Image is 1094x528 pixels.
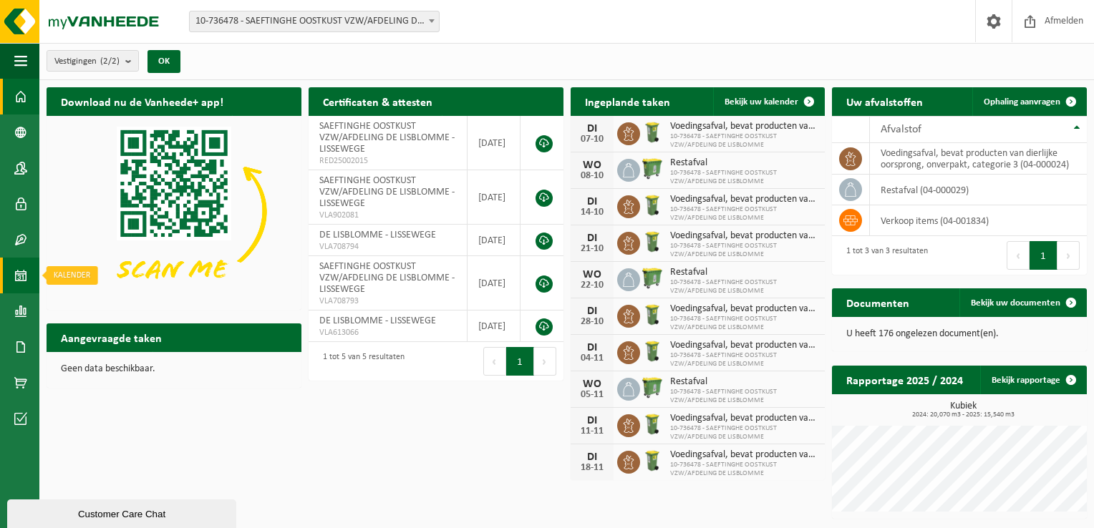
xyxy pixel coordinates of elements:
div: DI [578,451,606,463]
img: WB-0140-HPE-GN-50 [640,339,664,363]
div: DI [578,415,606,426]
h2: Documenten [832,288,924,316]
button: 1 [506,347,534,376]
a: Ophaling aanvragen [972,87,1085,116]
span: Afvalstof [881,124,921,135]
button: Previous [483,347,506,376]
h2: Rapportage 2025 / 2024 [832,366,977,393]
span: Restafval [670,157,818,169]
span: 10-736478 - SAEFTINGHE OOSTKUST VZW/AFDELING DE LISBLOMME [670,461,818,478]
button: 1 [1030,241,1057,270]
img: WB-0140-HPE-GN-50 [640,230,664,254]
td: [DATE] [468,170,521,225]
div: DI [578,233,606,244]
span: 10-736478 - SAEFTINGHE OOSTKUST VZW/AFDELING DE LISBLOMME [670,388,818,405]
img: WB-0140-HPE-GN-50 [640,449,664,473]
span: Restafval [670,267,818,278]
button: Previous [1007,241,1030,270]
span: 10-736478 - SAEFTINGHE OOSTKUST VZW/AFDELING DE LISBLOMME [670,278,818,295]
td: [DATE] [468,225,521,256]
div: 18-11 [578,463,606,473]
button: Vestigingen(2/2) [47,50,139,72]
p: Geen data beschikbaar. [61,364,287,374]
td: voedingsafval, bevat producten van dierlijke oorsprong, onverpakt, categorie 3 (04-000024) [870,143,1087,175]
span: VLA708794 [319,241,456,253]
td: [DATE] [468,311,521,342]
span: 2024: 20,070 m3 - 2025: 15,540 m3 [839,411,1087,419]
div: 22-10 [578,280,606,290]
img: WB-0770-HPE-GN-50 [640,266,664,290]
div: 14-10 [578,207,606,217]
span: Voedingsafval, bevat producten van dierlijke oorsprong, onverpakt, categorie 3 [670,449,818,461]
span: 10-736478 - SAEFTINGHE OOSTKUST VZW/AFDELING DE LISBLOMME - LISSEWEGE [189,11,440,32]
span: Vestigingen [54,51,120,72]
span: Voedingsafval, bevat producten van dierlijke oorsprong, onverpakt, categorie 3 [670,194,818,205]
div: WO [578,269,606,280]
span: Voedingsafval, bevat producten van dierlijke oorsprong, onverpakt, categorie 3 [670,413,818,424]
div: 28-10 [578,317,606,327]
img: Download de VHEPlus App [47,116,301,307]
img: WB-0140-HPE-GN-50 [640,303,664,327]
a: Bekijk rapportage [980,366,1085,394]
h2: Download nu de Vanheede+ app! [47,87,238,115]
img: WB-0140-HPE-GN-50 [640,193,664,217]
a: Bekijk uw kalender [713,87,823,116]
div: DI [578,305,606,317]
div: 1 tot 5 van 5 resultaten [316,346,405,377]
span: 10-736478 - SAEFTINGHE OOSTKUST VZW/AFDELING DE LISBLOMME [670,242,818,259]
span: VLA708793 [319,295,456,307]
span: Voedingsafval, bevat producten van dierlijke oorsprong, onverpakt, categorie 3 [670,340,818,351]
span: 10-736478 - SAEFTINGHE OOSTKUST VZW/AFDELING DE LISBLOMME [670,424,818,441]
div: WO [578,160,606,171]
span: Voedingsafval, bevat producten van dierlijke oorsprong, onverpakt, categorie 3 [670,303,818,315]
span: 10-736478 - SAEFTINGHE OOSTKUST VZW/AFDELING DE LISBLOMME [670,351,818,368]
p: U heeft 176 ongelezen document(en). [846,329,1073,339]
td: [DATE] [468,256,521,311]
span: 10-736478 - SAEFTINGHE OOSTKUST VZW/AFDELING DE LISBLOMME [670,169,818,186]
div: 07-10 [578,135,606,145]
div: DI [578,196,606,207]
span: 10-736478 - SAEFTINGHE OOSTKUST VZW/AFDELING DE LISBLOMME [670,132,818,150]
img: WB-0140-HPE-GN-50 [640,412,664,436]
div: 04-11 [578,353,606,363]
span: Voedingsafval, bevat producten van dierlijke oorsprong, onverpakt, categorie 3 [670,121,818,132]
h2: Aangevraagde taken [47,323,176,351]
div: 05-11 [578,390,606,400]
span: Bekijk uw kalender [725,97,798,107]
img: WB-0770-HPE-GN-50 [640,157,664,181]
td: restafval (04-000029) [870,175,1087,205]
div: 1 tot 3 van 3 resultaten [839,240,928,271]
a: Bekijk uw documenten [959,288,1085,317]
img: WB-0770-HPE-GN-50 [640,376,664,400]
span: SAEFTINGHE OOSTKUST VZW/AFDELING DE LISBLOMME - LISSEWEGE [319,175,455,209]
span: DE LISBLOMME - LISSEWEGE [319,230,436,240]
div: WO [578,378,606,390]
h2: Uw afvalstoffen [832,87,937,115]
div: 21-10 [578,244,606,254]
button: OK [147,50,180,73]
iframe: chat widget [7,497,239,528]
h3: Kubiek [839,401,1087,419]
span: RED25002015 [319,155,456,167]
h2: Certificaten & attesten [309,87,447,115]
h2: Ingeplande taken [571,87,684,115]
span: Ophaling aanvragen [984,97,1060,107]
span: Voedingsafval, bevat producten van dierlijke oorsprong, onverpakt, categorie 3 [670,230,818,242]
span: VLA613066 [319,327,456,338]
div: DI [578,123,606,135]
span: SAEFTINGHE OOSTKUST VZW/AFDELING DE LISBLOMME - LISSEWEGE [319,261,455,295]
button: Next [1057,241,1080,270]
div: 08-10 [578,171,606,181]
span: Restafval [670,376,818,388]
span: VLA902081 [319,210,456,221]
td: verkoop items (04-001834) [870,205,1087,236]
img: WB-0140-HPE-GN-50 [640,120,664,145]
button: Next [534,347,556,376]
span: Bekijk uw documenten [971,298,1060,308]
div: 11-11 [578,426,606,436]
span: 10-736478 - SAEFTINGHE OOSTKUST VZW/AFDELING DE LISBLOMME - LISSEWEGE [190,11,439,31]
span: 10-736478 - SAEFTINGHE OOSTKUST VZW/AFDELING DE LISBLOMME [670,205,818,223]
td: [DATE] [468,116,521,170]
div: DI [578,342,606,353]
